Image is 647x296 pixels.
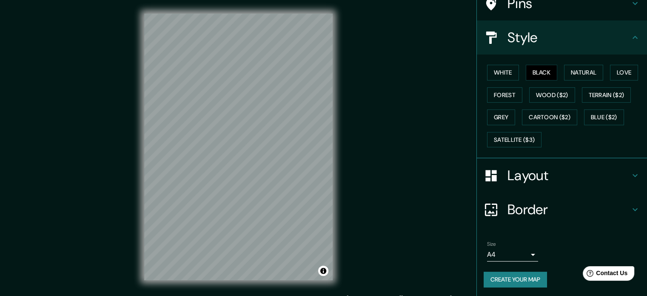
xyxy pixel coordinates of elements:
[487,109,515,125] button: Grey
[487,87,522,103] button: Forest
[477,158,647,193] div: Layout
[487,65,519,80] button: White
[487,241,496,248] label: Size
[610,65,638,80] button: Love
[484,272,547,287] button: Create your map
[477,193,647,227] div: Border
[582,87,631,103] button: Terrain ($2)
[318,266,328,276] button: Toggle attribution
[477,20,647,55] div: Style
[571,263,638,287] iframe: Help widget launcher
[487,132,542,148] button: Satellite ($3)
[487,248,538,262] div: A4
[507,201,630,218] h4: Border
[522,109,577,125] button: Cartoon ($2)
[144,14,333,280] canvas: Map
[564,65,603,80] button: Natural
[529,87,575,103] button: Wood ($2)
[584,109,624,125] button: Blue ($2)
[526,65,558,80] button: Black
[507,29,630,46] h4: Style
[507,167,630,184] h4: Layout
